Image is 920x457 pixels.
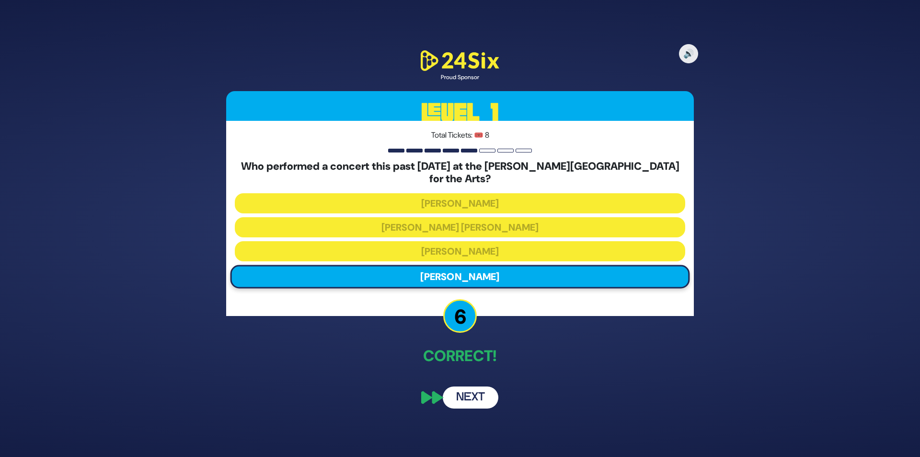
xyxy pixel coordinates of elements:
[235,217,685,237] button: [PERSON_NAME] [PERSON_NAME]
[235,193,685,213] button: [PERSON_NAME]
[235,160,685,186] h5: Who performed a concert this past [DATE] at the [PERSON_NAME][GEOGRAPHIC_DATA] for the Arts?
[679,44,698,63] button: 🔊
[235,129,685,141] p: Total Tickets: 🎟️ 8
[226,91,694,134] h3: Level 1
[230,265,690,288] button: [PERSON_NAME]
[226,344,694,367] p: Correct!
[417,48,503,73] img: 24Six
[443,299,477,333] p: 6
[235,241,685,261] button: [PERSON_NAME]
[417,73,503,82] div: Proud Sponsor
[443,387,498,409] button: Next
